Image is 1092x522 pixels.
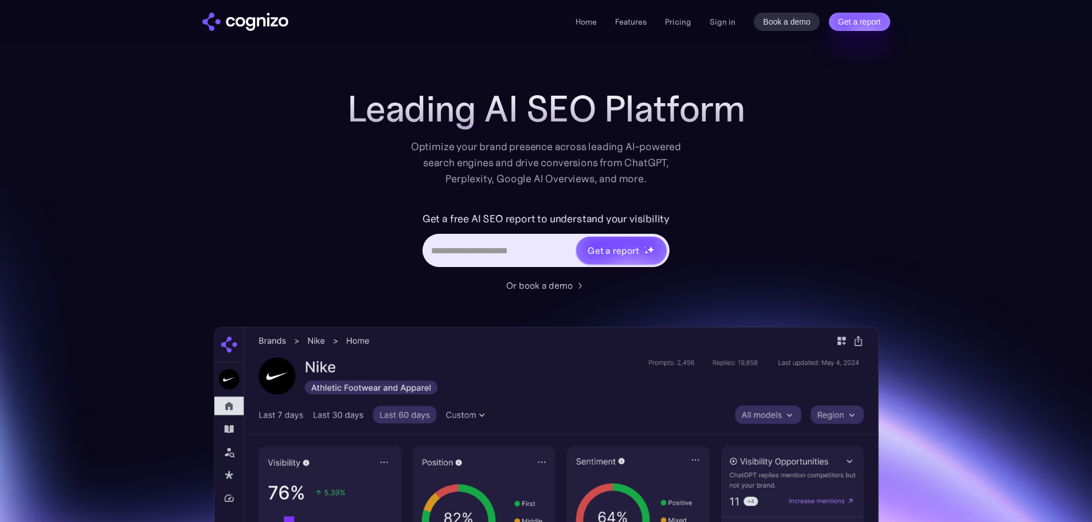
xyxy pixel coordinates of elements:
[665,17,691,27] a: Pricing
[347,88,745,129] h1: Leading AI SEO Platform
[506,278,586,292] a: Or book a demo
[588,244,639,257] div: Get a report
[754,13,820,31] a: Book a demo
[710,15,735,29] a: Sign in
[576,17,597,27] a: Home
[644,250,648,254] img: star
[422,210,670,273] form: Hero URL Input Form
[647,246,655,253] img: star
[405,139,687,187] div: Optimize your brand presence across leading AI-powered search engines and drive conversions from ...
[506,278,573,292] div: Or book a demo
[644,246,646,248] img: star
[575,236,668,265] a: Get a reportstarstarstar
[829,13,890,31] a: Get a report
[615,17,647,27] a: Features
[202,13,288,31] img: cognizo logo
[422,210,670,228] label: Get a free AI SEO report to understand your visibility
[202,13,288,31] a: home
